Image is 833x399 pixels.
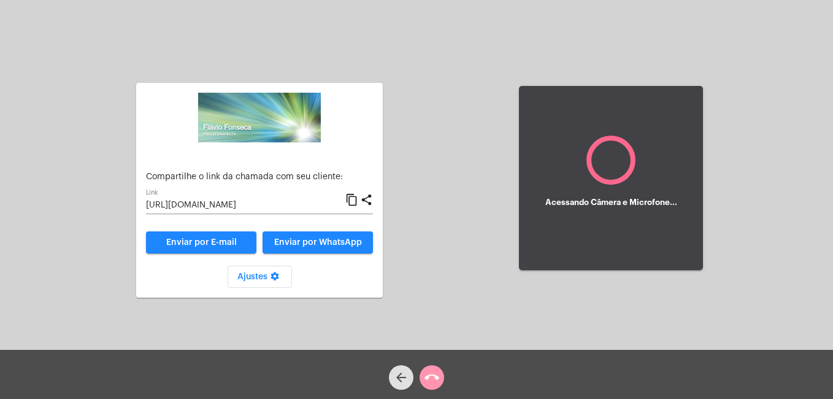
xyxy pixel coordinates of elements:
[360,193,373,207] mat-icon: share
[274,238,362,247] span: Enviar por WhatsApp
[545,198,677,207] h5: Acessando Câmera e Microfone...
[146,172,373,182] p: Compartilhe o link da chamada com seu cliente:
[198,93,321,142] img: ad486f29-800c-4119-1513-e8219dc03dae.png
[267,271,282,286] mat-icon: settings
[228,266,292,288] button: Ajustes
[166,238,237,247] span: Enviar por E-mail
[394,370,409,385] mat-icon: arrow_back
[237,273,282,281] span: Ajustes
[263,231,373,254] button: Enviar por WhatsApp
[146,231,256,254] a: Enviar por E-mail
[424,370,439,385] mat-icon: call_end
[345,193,358,207] mat-icon: content_copy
